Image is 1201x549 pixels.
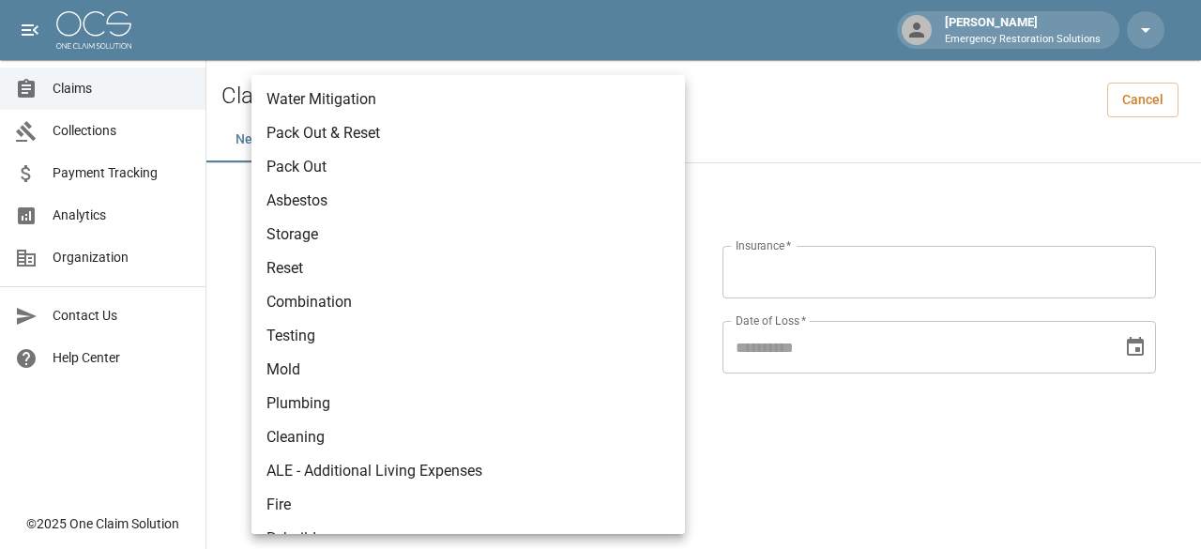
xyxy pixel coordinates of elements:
li: Asbestos [251,184,685,218]
li: Pack Out [251,150,685,184]
li: Fire [251,488,685,522]
li: Cleaning [251,420,685,454]
li: Combination [251,285,685,319]
li: Storage [251,218,685,252]
li: Water Mitigation [251,83,685,116]
li: Plumbing [251,387,685,420]
li: Pack Out & Reset [251,116,685,150]
li: Testing [251,319,685,353]
li: Reset [251,252,685,285]
li: Mold [251,353,685,387]
li: ALE - Additional Living Expenses [251,454,685,488]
